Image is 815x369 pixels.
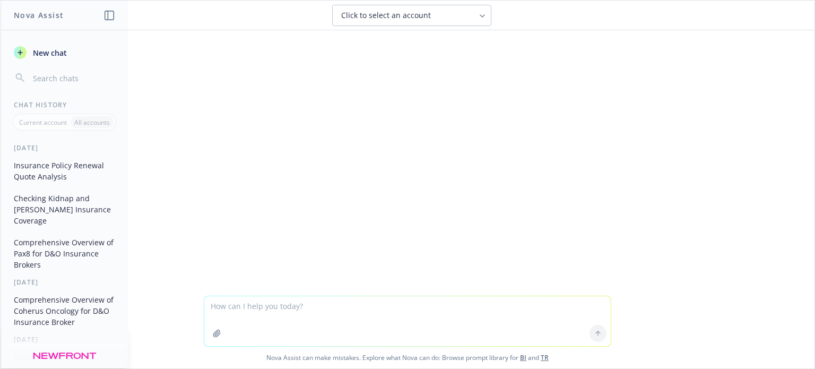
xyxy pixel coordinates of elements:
button: Comprehensive Overview of Pax8 for D&O Insurance Brokers [10,234,119,273]
h1: Nova Assist [14,10,64,21]
a: TR [541,353,549,362]
button: Insurance Policy Renewal Quote Analysis [10,157,119,185]
span: Nova Assist can make mistakes. Explore what Nova can do: Browse prompt library for and [5,347,810,368]
div: [DATE] [1,143,128,152]
div: [DATE] [1,335,128,344]
div: [DATE] [1,278,128,287]
a: BI [520,353,526,362]
p: Current account [19,118,67,127]
span: Click to select an account [341,10,431,21]
span: New chat [31,47,67,58]
p: All accounts [74,118,110,127]
input: Search chats [31,71,115,85]
button: Comprehensive Overview of Coherus Oncology for D&O Insurance Broker [10,291,119,331]
button: Checking Kidnap and [PERSON_NAME] Insurance Coverage [10,190,119,229]
button: Click to select an account [332,5,491,26]
button: New chat [10,43,119,62]
div: Chat History [1,100,128,109]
